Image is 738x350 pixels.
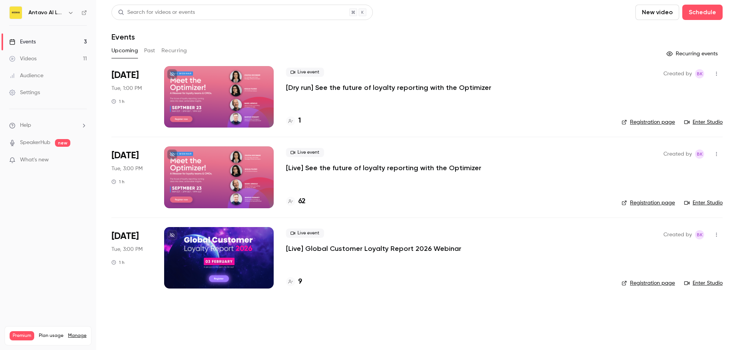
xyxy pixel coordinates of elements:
[286,277,302,287] a: 9
[663,230,692,239] span: Created by
[298,277,302,287] h4: 9
[622,118,675,126] a: Registration page
[697,230,703,239] span: BK
[111,66,152,128] div: Sep 16 Tue, 1:00 PM (Europe/Budapest)
[68,333,86,339] a: Manage
[111,45,138,57] button: Upcoming
[286,196,306,207] a: 62
[39,333,63,339] span: Plan usage
[286,229,324,238] span: Live event
[663,48,723,60] button: Recurring events
[298,116,301,126] h4: 1
[111,179,125,185] div: 1 h
[286,148,324,157] span: Live event
[20,121,31,129] span: Help
[9,121,87,129] li: help-dropdown-opener
[9,55,37,63] div: Videos
[286,68,324,77] span: Live event
[144,45,155,57] button: Past
[111,165,143,173] span: Tue, 3:00 PM
[9,72,43,80] div: Audience
[622,279,675,287] a: Registration page
[111,69,139,81] span: [DATE]
[10,7,22,19] img: Antavo AI Loyalty Cloud
[9,89,40,96] div: Settings
[697,69,703,78] span: BK
[286,244,461,253] a: [Live] Global Customer Loyalty Report 2026 Webinar
[9,38,36,46] div: Events
[111,245,143,253] span: Tue, 3:00 PM
[695,230,704,239] span: Barbara Kekes Szabo
[663,149,692,159] span: Created by
[161,45,187,57] button: Recurring
[111,259,125,265] div: 1 h
[298,196,306,207] h4: 62
[118,8,195,17] div: Search for videos or events
[684,118,723,126] a: Enter Studio
[111,32,135,41] h1: Events
[695,69,704,78] span: Barbara Kekes Szabo
[111,230,139,242] span: [DATE]
[20,156,49,164] span: What's new
[286,83,491,92] a: [Dry run] See the future of loyalty reporting with the Optimizer
[695,149,704,159] span: Barbara Kekes Szabo
[697,149,703,159] span: BK
[635,5,679,20] button: New video
[111,146,152,208] div: Sep 23 Tue, 3:00 PM (Europe/Budapest)
[20,139,50,147] a: SpeakerHub
[286,116,301,126] a: 1
[28,9,65,17] h6: Antavo AI Loyalty Cloud
[111,98,125,105] div: 1 h
[55,139,70,147] span: new
[663,69,692,78] span: Created by
[622,199,675,207] a: Registration page
[684,279,723,287] a: Enter Studio
[111,85,142,92] span: Tue, 1:00 PM
[10,331,34,340] span: Premium
[111,149,139,162] span: [DATE]
[682,5,723,20] button: Schedule
[78,157,87,164] iframe: Noticeable Trigger
[684,199,723,207] a: Enter Studio
[286,163,481,173] a: [Live] See the future of loyalty reporting with the Optimizer
[111,227,152,289] div: Feb 3 Tue, 3:00 PM (Europe/Budapest)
